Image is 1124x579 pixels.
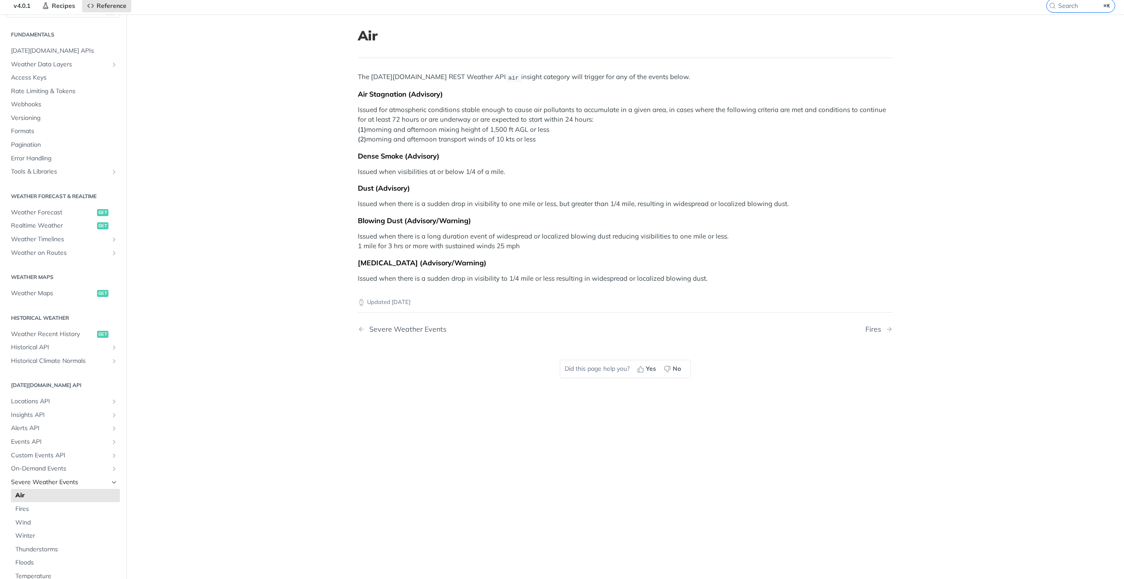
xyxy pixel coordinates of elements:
[358,184,893,192] div: Dust (Advisory)
[11,73,118,82] span: Access Keys
[358,90,893,98] div: Air Stagnation (Advisory)
[11,235,108,244] span: Weather Timelines
[358,167,893,177] p: Issued when visibilities at or below 1/4 of a mile.
[358,258,893,267] div: [MEDICAL_DATA] (Advisory/Warning)
[1102,1,1113,10] kbd: ⌘K
[11,127,118,136] span: Formats
[15,545,118,554] span: Thunderstorms
[11,516,120,529] a: Wind
[7,328,120,341] a: Weather Recent Historyget
[11,208,95,217] span: Weather Forecast
[97,222,108,229] span: get
[358,216,893,225] div: Blowing Dust (Advisory/Warning)
[11,451,108,460] span: Custom Events API
[358,316,893,342] nav: Pagination Controls
[15,518,118,527] span: Wind
[7,219,120,232] a: Realtime Weatherget
[508,74,519,81] span: air
[11,47,118,55] span: [DATE][DOMAIN_NAME] APIs
[11,357,108,365] span: Historical Climate Normals
[7,206,120,219] a: Weather Forecastget
[661,362,686,376] button: No
[7,409,120,422] a: Insights APIShow subpages for Insights API
[7,449,120,462] a: Custom Events APIShow subpages for Custom Events API
[7,476,120,489] a: Severe Weather EventsHide subpages for Severe Weather Events
[7,246,120,260] a: Weather on RoutesShow subpages for Weather on Routes
[358,152,893,160] div: Dense Smoke (Advisory)
[358,274,893,284] p: Issued when there is a sudden drop in visibility to 1/4 mile or less resulting in widespread or l...
[7,287,120,300] a: Weather Mapsget
[97,2,126,10] span: Reference
[358,105,893,145] p: Issued for atmospheric conditions stable enough to cause air pollutants to accumulate in a given ...
[11,556,120,569] a: Floods
[97,209,108,216] span: get
[11,221,95,230] span: Realtime Weather
[11,167,108,176] span: Tools & Libraries
[7,341,120,354] a: Historical APIShow subpages for Historical API
[111,344,118,351] button: Show subpages for Historical API
[7,462,120,475] a: On-Demand EventsShow subpages for On-Demand Events
[111,358,118,365] button: Show subpages for Historical Climate Normals
[111,250,118,257] button: Show subpages for Weather on Routes
[11,529,120,543] a: Winter
[7,71,120,84] a: Access Keys
[11,154,118,163] span: Error Handling
[52,2,75,10] span: Recipes
[111,465,118,472] button: Show subpages for On-Demand Events
[865,325,886,333] div: Fires
[7,138,120,152] a: Pagination
[11,87,118,96] span: Rate Limiting & Tokens
[7,125,120,138] a: Formats
[865,325,893,333] a: Next Page: Fires
[11,60,108,69] span: Weather Data Layers
[7,422,120,435] a: Alerts APIShow subpages for Alerts API
[365,325,447,333] div: Severe Weather Events
[11,489,120,502] a: Air
[111,412,118,419] button: Show subpages for Insights API
[11,397,108,406] span: Locations API
[97,331,108,338] span: get
[7,233,120,246] a: Weather TimelinesShow subpages for Weather Timelines
[358,199,893,209] p: Issued when there is a sudden drop in visibility to one mile or less, but greater than 1/4 mile, ...
[358,232,893,251] p: Issued when there is a long duration event of widespread or localized blowing dust reducing visib...
[7,381,120,389] h2: [DATE][DOMAIN_NAME] API
[358,28,893,43] h1: Air
[111,452,118,459] button: Show subpages for Custom Events API
[15,491,118,500] span: Air
[7,192,120,200] h2: Weather Forecast & realtime
[111,479,118,486] button: Hide subpages for Severe Weather Events
[11,249,108,257] span: Weather on Routes
[560,360,691,378] div: Did this page help you?
[111,236,118,243] button: Show subpages for Weather Timelines
[111,61,118,68] button: Show subpages for Weather Data Layers
[634,362,661,376] button: Yes
[358,72,893,82] p: The [DATE][DOMAIN_NAME] REST Weather API insight category will trigger for any of the events below.
[7,152,120,165] a: Error Handling
[7,31,120,39] h2: Fundamentals
[7,44,120,58] a: [DATE][DOMAIN_NAME] APIs
[7,165,120,178] a: Tools & LibrariesShow subpages for Tools & Libraries
[7,98,120,111] a: Webhooks
[15,532,118,540] span: Winter
[111,438,118,445] button: Show subpages for Events API
[11,503,120,516] a: Fires
[7,395,120,408] a: Locations APIShow subpages for Locations API
[15,558,118,567] span: Floods
[11,289,95,298] span: Weather Maps
[11,114,118,123] span: Versioning
[1049,2,1056,9] svg: Search
[7,85,120,98] a: Rate Limiting & Tokens
[7,355,120,368] a: Historical Climate NormalsShow subpages for Historical Climate Normals
[673,364,681,373] span: No
[7,112,120,125] a: Versioning
[11,438,108,446] span: Events API
[11,343,108,352] span: Historical API
[646,364,656,373] span: Yes
[97,290,108,297] span: get
[358,298,893,307] p: Updated [DATE]
[11,141,118,149] span: Pagination
[7,273,120,281] h2: Weather Maps
[15,505,118,514] span: Fires
[11,424,108,433] span: Alerts API
[7,314,120,322] h2: Historical Weather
